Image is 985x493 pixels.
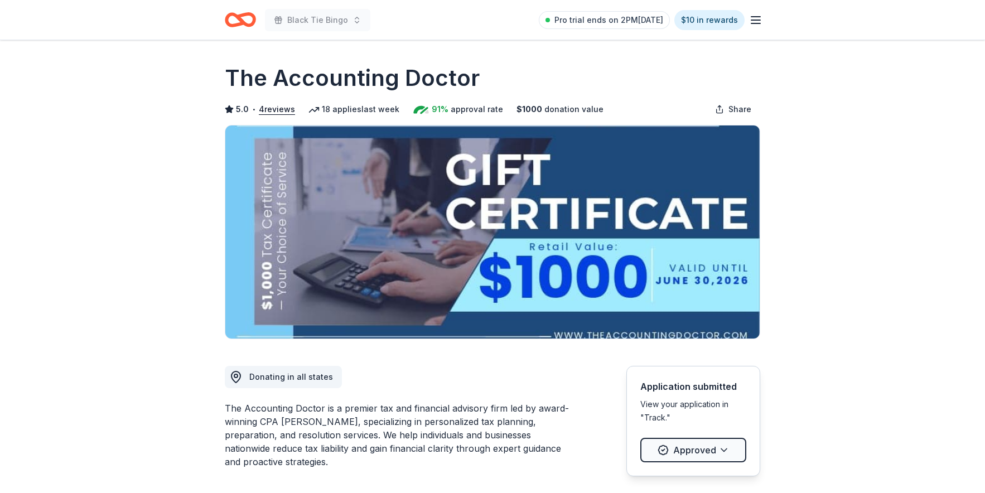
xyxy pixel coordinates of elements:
[252,105,256,114] span: •
[287,13,348,27] span: Black Tie Bingo
[516,103,542,116] span: $ 1000
[706,98,760,120] button: Share
[225,402,573,468] div: The Accounting Doctor is a premier tax and financial advisory firm led by award-winning CPA [PERS...
[674,10,745,30] a: $10 in rewards
[673,443,716,457] span: Approved
[640,438,746,462] button: Approved
[640,380,746,393] div: Application submitted
[451,103,503,116] span: approval rate
[539,11,670,29] a: Pro trial ends on 2PM[DATE]
[265,9,370,31] button: Black Tie Bingo
[236,103,249,116] span: 5.0
[544,103,603,116] span: donation value
[728,103,751,116] span: Share
[308,103,399,116] div: 18 applies last week
[259,103,295,116] button: 4reviews
[225,125,760,339] img: Image for The Accounting Doctor
[640,398,746,424] div: View your application in "Track."
[554,13,663,27] span: Pro trial ends on 2PM[DATE]
[249,372,333,381] span: Donating in all states
[225,62,480,94] h1: The Accounting Doctor
[432,103,448,116] span: 91%
[225,7,256,33] a: Home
